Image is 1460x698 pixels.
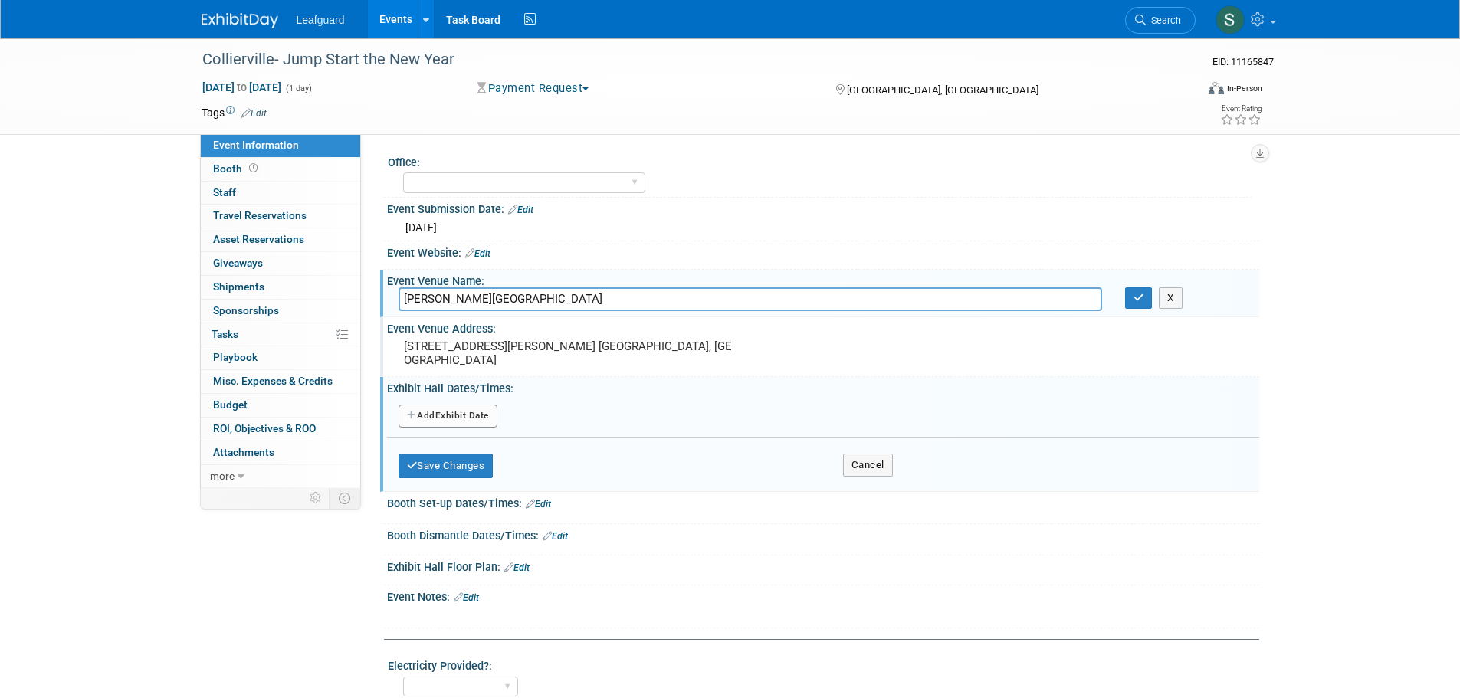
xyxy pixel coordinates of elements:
[235,81,249,93] span: to
[387,377,1259,396] div: Exhibit Hall Dates/Times:
[213,280,264,293] span: Shipments
[201,205,360,228] a: Travel Reservations
[399,454,494,478] button: Save Changes
[212,328,238,340] span: Tasks
[201,134,360,157] a: Event Information
[1209,82,1224,94] img: Format-Inperson.png
[197,46,1173,74] div: Collierville- Jump Start the New Year
[213,351,258,363] span: Playbook
[201,182,360,205] a: Staff
[284,84,312,93] span: (1 day)
[201,228,360,251] a: Asset Reservations
[543,531,568,542] a: Edit
[508,205,533,215] a: Edit
[405,221,437,234] span: [DATE]
[201,441,360,464] a: Attachments
[472,80,595,97] button: Payment Request
[387,555,1259,575] div: Exhibit Hall Floor Plan:
[297,14,345,26] span: Leafguard
[210,470,235,482] span: more
[1212,56,1274,67] span: Event ID: 11165847
[388,151,1252,170] div: Office:
[213,186,236,198] span: Staff
[454,592,479,603] a: Edit
[213,446,274,458] span: Attachments
[1125,7,1196,34] a: Search
[526,499,551,510] a: Edit
[388,654,1252,673] div: Electricity Provided?:
[213,304,279,316] span: Sponsorships
[246,162,261,174] span: Booth not reserved yet
[201,323,360,346] a: Tasks
[213,162,261,175] span: Booth
[465,248,490,259] a: Edit
[303,488,330,508] td: Personalize Event Tab Strip
[399,405,497,428] button: AddExhibit Date
[1159,287,1183,309] button: X
[213,257,263,269] span: Giveaways
[1220,105,1262,113] div: Event Rating
[213,375,333,387] span: Misc. Expenses & Credits
[1226,83,1262,94] div: In-Person
[1105,80,1263,103] div: Event Format
[387,270,1259,289] div: Event Venue Name:
[201,465,360,488] a: more
[843,454,893,477] button: Cancel
[213,398,248,411] span: Budget
[201,276,360,299] a: Shipments
[202,80,282,94] span: [DATE] [DATE]
[201,300,360,323] a: Sponsorships
[241,108,267,119] a: Edit
[387,317,1259,336] div: Event Venue Address:
[201,418,360,441] a: ROI, Objectives & ROO
[213,422,316,434] span: ROI, Objectives & ROO
[1216,5,1245,34] img: Stephanie Luke
[201,252,360,275] a: Giveaways
[387,492,1259,512] div: Booth Set-up Dates/Times:
[387,198,1259,218] div: Event Submission Date:
[404,339,733,367] pre: [STREET_ADDRESS][PERSON_NAME] [GEOGRAPHIC_DATA], [GEOGRAPHIC_DATA]
[213,233,304,245] span: Asset Reservations
[387,241,1259,261] div: Event Website:
[202,105,267,120] td: Tags
[1146,15,1181,26] span: Search
[201,158,360,181] a: Booth
[201,370,360,393] a: Misc. Expenses & Credits
[202,13,278,28] img: ExhibitDay
[201,394,360,417] a: Budget
[201,346,360,369] a: Playbook
[213,139,299,151] span: Event Information
[504,562,530,573] a: Edit
[847,84,1038,96] span: [GEOGRAPHIC_DATA], [GEOGRAPHIC_DATA]
[387,585,1259,605] div: Event Notes:
[213,209,307,221] span: Travel Reservations
[387,524,1259,544] div: Booth Dismantle Dates/Times:
[329,488,360,508] td: Toggle Event Tabs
